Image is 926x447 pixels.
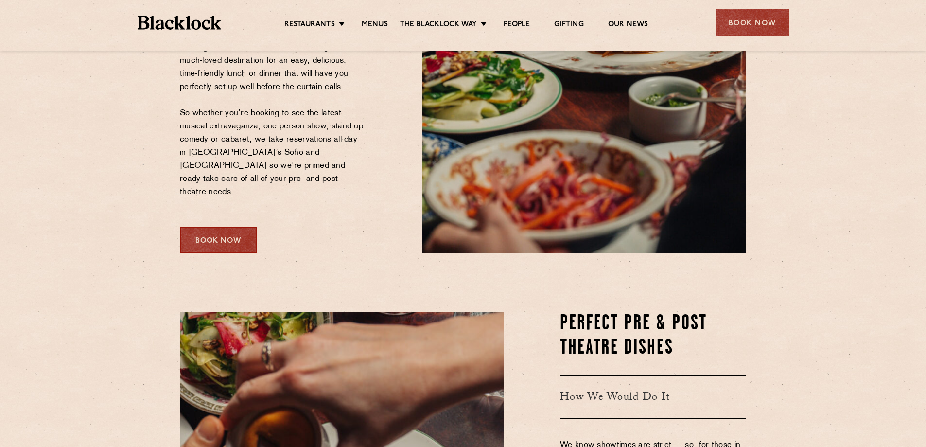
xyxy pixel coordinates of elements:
div: Book Now [180,227,257,253]
a: Gifting [554,20,583,31]
a: The Blacklock Way [400,20,477,31]
a: Menus [362,20,388,31]
h3: How We Would Do It [560,375,746,419]
a: People [504,20,530,31]
div: Book Now [716,9,789,36]
a: Restaurants [284,20,335,31]
img: BL_Textured_Logo-footer-cropped.svg [138,16,222,30]
h2: Perfect Pre & Post Theatre Dishes [560,312,746,360]
a: Our News [608,20,648,31]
